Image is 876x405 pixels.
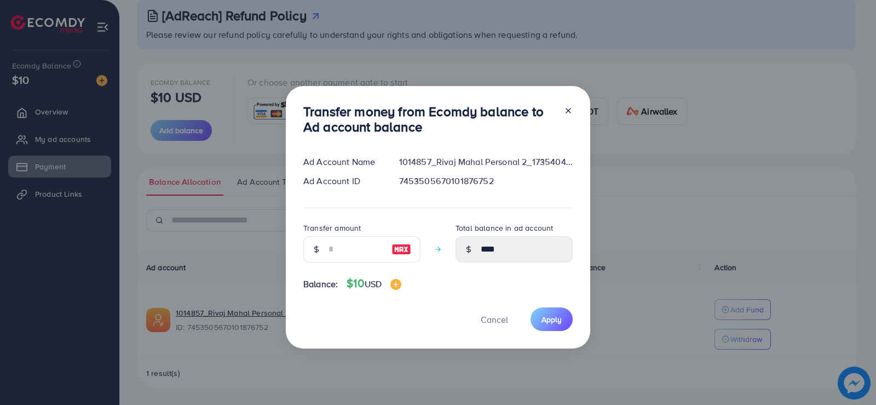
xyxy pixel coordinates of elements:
[347,277,401,290] h4: $10
[481,313,508,326] span: Cancel
[390,175,581,187] div: 7453505670101876752
[467,307,522,331] button: Cancel
[456,223,553,233] label: Total balance in ad account
[365,278,382,290] span: USD
[303,104,555,135] h3: Transfer money from Ecomdy balance to Ad account balance
[390,279,401,290] img: image
[303,223,361,233] label: Transfer amount
[531,307,573,331] button: Apply
[541,314,562,325] span: Apply
[303,278,338,290] span: Balance:
[295,175,390,187] div: Ad Account ID
[390,156,581,168] div: 1014857_Rivaj Mahal Personal 2_1735404529188
[391,243,411,256] img: image
[295,156,390,168] div: Ad Account Name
